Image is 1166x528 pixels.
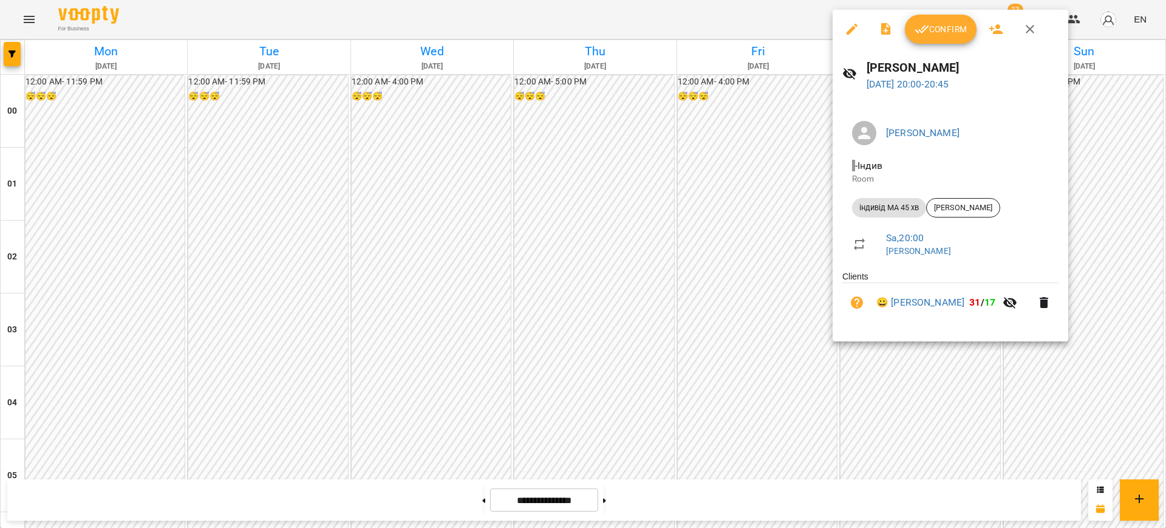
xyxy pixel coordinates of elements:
[852,173,1049,185] p: Room
[927,202,1000,213] span: [PERSON_NAME]
[852,202,926,213] span: індивід МА 45 хв
[915,22,967,36] span: Confirm
[867,78,949,90] a: [DATE] 20:00-20:45
[984,297,995,308] span: 17
[886,246,951,256] a: [PERSON_NAME]
[886,127,960,139] a: [PERSON_NAME]
[876,295,964,310] a: 😀 [PERSON_NAME]
[886,232,924,244] a: Sa , 20:00
[842,288,871,317] button: Unpaid. Bill the attendance?
[852,160,885,171] span: - Індив
[867,58,1059,77] h6: [PERSON_NAME]
[905,15,977,44] button: Confirm
[842,270,1059,327] ul: Clients
[926,198,1000,218] div: [PERSON_NAME]
[969,297,980,308] span: 31
[969,297,995,308] b: /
